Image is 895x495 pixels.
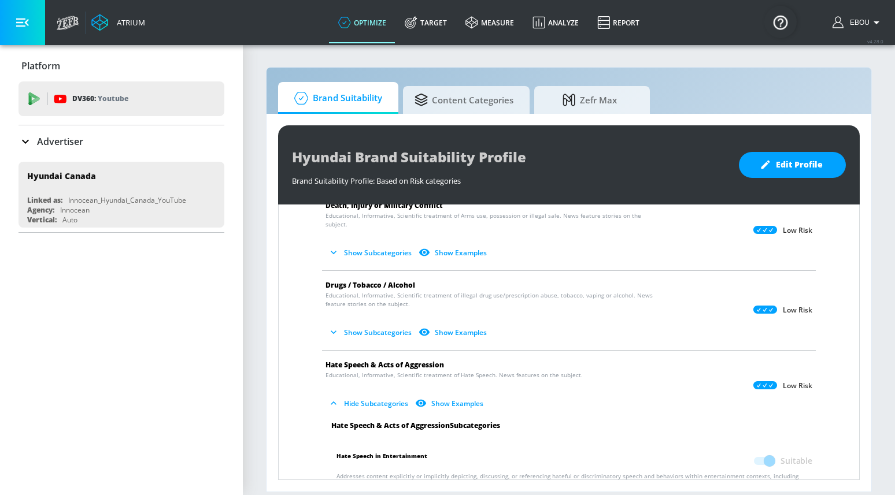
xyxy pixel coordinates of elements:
[783,381,812,390] p: Low Risk
[764,6,797,38] button: Open Resource Center
[290,84,382,112] span: Brand Suitability
[112,17,145,28] div: Atrium
[27,205,54,215] div: Agency:
[27,170,96,181] div: Hyundai Canada
[72,92,128,105] p: DV360:
[783,306,812,315] p: Low Risk
[781,455,812,467] span: Suitable
[91,14,145,31] a: Atrium
[456,2,523,43] a: measure
[326,291,653,308] span: Educational, Informative, Scientific treatment of illegal drug use/prescription abuse, tobacco, v...
[37,135,83,148] p: Advertiser
[588,2,649,43] a: Report
[762,158,823,172] span: Edit Profile
[27,195,62,205] div: Linked as:
[326,211,653,229] span: Educational, Informative, Scientific treatment of Arms use, possession or illegal sale. News feat...
[21,59,60,72] p: Platform
[523,2,588,43] a: Analyze
[326,360,444,370] span: Hate Speech & Acts of Aggression
[326,394,413,413] button: Hide Subcategories
[326,280,415,290] span: Drugs / Tobacco / Alcohol
[326,323,416,342] button: Show Subcategories
[19,50,224,82] div: Platform
[292,170,727,186] div: Brand Suitability Profile: Based on Risk categories
[415,86,513,114] span: Content Categories
[546,86,634,114] span: Zefr Max
[27,215,57,225] div: Vertical:
[326,200,443,210] span: Death, Injury or Military Conflict
[326,371,583,379] span: Educational, Informative, Scientific treatment of Hate Speech. News features on the subject.
[19,81,224,116] div: DV360: Youtube
[322,421,822,430] div: Hate Speech & Acts of Aggression Subcategories
[19,162,224,228] div: Hyundai CanadaLinked as:Innocean_Hyundai_Canada_YouTubeAgency:InnoceanVertical:Auto
[416,323,491,342] button: Show Examples
[62,215,77,225] div: Auto
[833,16,883,29] button: Ebou
[867,38,883,44] span: v 4.28.0
[336,450,427,472] span: Hate Speech in Entertainment
[98,92,128,105] p: Youtube
[329,2,395,43] a: optimize
[416,243,491,262] button: Show Examples
[19,125,224,158] div: Advertiser
[395,2,456,43] a: Target
[68,195,186,205] div: Innocean_Hyundai_Canada_YouTube
[60,205,90,215] div: Innocean
[739,152,846,178] button: Edit Profile
[783,226,812,235] p: Low Risk
[845,18,870,27] span: login as: ebou.njie@zefr.com
[413,394,488,413] button: Show Examples
[326,243,416,262] button: Show Subcategories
